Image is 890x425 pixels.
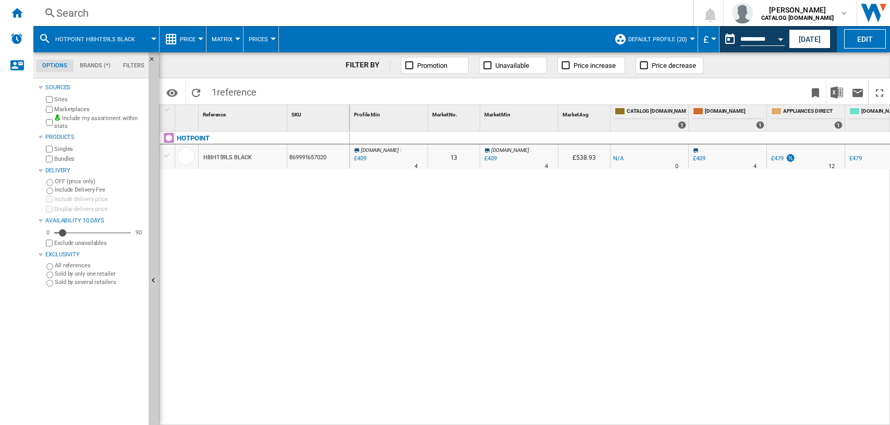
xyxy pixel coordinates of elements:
[563,112,589,117] span: Market Avg
[361,147,399,153] span: [DOMAIN_NAME]
[203,146,252,170] div: H8IHT59LS BLACK
[203,112,226,117] span: Reference
[652,62,696,69] span: Price decrease
[495,62,529,69] span: Unavailable
[627,108,686,116] span: CATALOG [DOMAIN_NAME]
[55,178,144,185] label: OFF (price only)
[401,57,469,74] button: Promotion
[574,62,616,69] span: Price increase
[491,147,529,153] span: [DOMAIN_NAME]
[45,84,144,92] div: Sources
[46,146,53,152] input: Singles
[352,105,428,121] div: Profile Min Sort None
[287,145,349,169] div: 869991657020
[691,105,766,131] div: [DOMAIN_NAME] 1 offers sold by AMAZON.CO.UK
[530,147,531,153] span: :
[560,105,610,121] div: Market Avg Sort None
[249,26,273,52] div: Prices
[849,155,862,162] div: £479
[805,80,826,104] button: Bookmark this report
[149,52,161,71] button: Hide
[769,105,845,131] div: APPLIANCES DIRECT 1 offers sold by APPLIANCES DIRECT
[430,105,480,121] div: Sort None
[693,155,705,162] div: £409
[756,121,764,129] div: 1 offers sold by AMAZON.CO.UK
[705,108,764,116] span: [DOMAIN_NAME]
[703,34,709,45] span: £
[834,121,843,129] div: 1 offers sold by APPLIANCES DIRECT
[783,108,843,116] span: APPLIANCES DIRECT
[117,60,151,72] md-tab-item: Filters
[74,60,117,72] md-tab-item: Brands (*)
[558,145,610,169] div: £538.93
[560,105,610,121] div: Sort None
[44,229,52,237] div: 0
[46,106,53,113] input: Marketplaces
[691,154,705,164] div: £409
[46,240,53,246] input: Display delivery price
[46,263,53,270] input: All references
[56,6,666,20] div: Search
[217,87,257,98] span: reference
[613,154,624,164] div: N/A
[54,145,144,153] label: Singles
[557,57,625,74] button: Price increase
[55,186,144,194] label: Include Delivery Fee
[354,112,380,117] span: Profile Min
[180,26,201,52] button: Price
[201,105,287,121] div: Sort None
[45,251,144,259] div: Exclusivity
[249,36,268,43] span: Prices
[675,161,678,172] div: Delivery Time : 0 day
[186,80,206,104] button: Reload
[771,28,790,47] button: Open calendar
[613,105,688,131] div: CATALOG [DOMAIN_NAME] 1 offers sold by CATALOG BEKO.UK
[482,105,558,121] div: Sort None
[46,206,53,212] input: Display delivery price
[703,26,714,52] div: £
[828,161,835,172] div: Delivery Time : 12 days
[346,60,390,70] div: FILTER BY
[54,114,144,131] label: Include my assortment within stats
[162,83,182,102] button: Options
[483,154,497,164] div: Last updated : Thursday, 28 August 2025 23:00
[46,196,53,203] input: Include delivery price
[201,105,287,121] div: Reference Sort None
[177,105,198,121] div: Sort None
[753,161,757,172] div: Delivery Time : 4 days
[55,36,135,43] span: HOTPOINT H8IHT59LS BLACK
[614,26,692,52] div: Default profile (20)
[844,29,886,49] button: Edit
[628,36,687,43] span: Default profile (20)
[826,80,847,104] button: Download in Excel
[636,57,703,74] button: Price decrease
[847,80,868,104] button: Send this report by email
[785,154,796,162] img: promotionV3.png
[414,161,418,172] div: Delivery Time : 4 days
[46,156,53,162] input: Bundles
[46,280,53,287] input: Sold by several retailers
[54,205,144,213] label: Display delivery price
[212,26,238,52] button: Matrix
[54,239,144,247] label: Exclude unavailables
[352,154,367,164] div: Last updated : Thursday, 28 August 2025 23:00
[55,278,144,286] label: Sold by several retailers
[177,132,210,145] div: Click to filter on that brand
[165,26,201,52] div: Price
[761,15,834,21] b: CATALOG [DOMAIN_NAME]
[45,167,144,175] div: Delivery
[428,145,480,169] div: 13
[770,154,796,164] div: £479
[848,154,862,164] div: £479
[46,271,53,278] input: Sold by only one retailer
[352,105,428,121] div: Sort None
[180,36,196,43] span: Price
[545,161,548,172] div: Delivery Time : 4 days
[628,26,692,52] button: Default profile (20)
[831,86,843,99] img: excel-24x24.png
[479,57,547,74] button: Unavailable
[54,228,131,238] md-slider: Availability
[54,195,144,203] label: Include delivery price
